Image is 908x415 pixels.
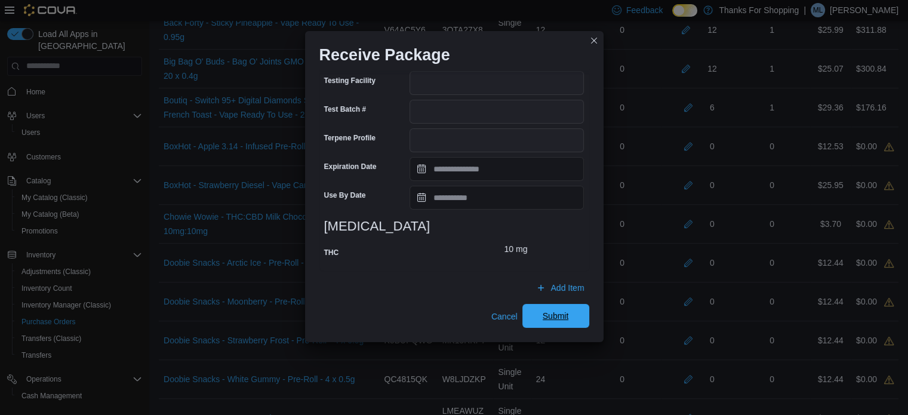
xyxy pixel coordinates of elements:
[324,104,366,114] label: Test Batch #
[491,311,518,322] span: Cancel
[487,305,522,328] button: Cancel
[410,186,584,210] input: Press the down key to open a popover containing a calendar.
[550,282,584,294] span: Add Item
[543,310,569,322] span: Submit
[324,76,375,85] label: Testing Facility
[522,304,589,328] button: Submit
[587,33,601,48] button: Closes this modal window
[410,157,584,181] input: Press the down key to open a popover containing a calendar.
[324,219,584,233] h3: [MEDICAL_DATA]
[504,243,513,255] p: 10
[319,45,450,64] h1: Receive Package
[324,248,339,257] label: THC
[516,243,527,255] div: mg
[324,162,377,171] label: Expiration Date
[531,276,589,300] button: Add Item
[324,190,366,200] label: Use By Date
[324,133,375,143] label: Terpene Profile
